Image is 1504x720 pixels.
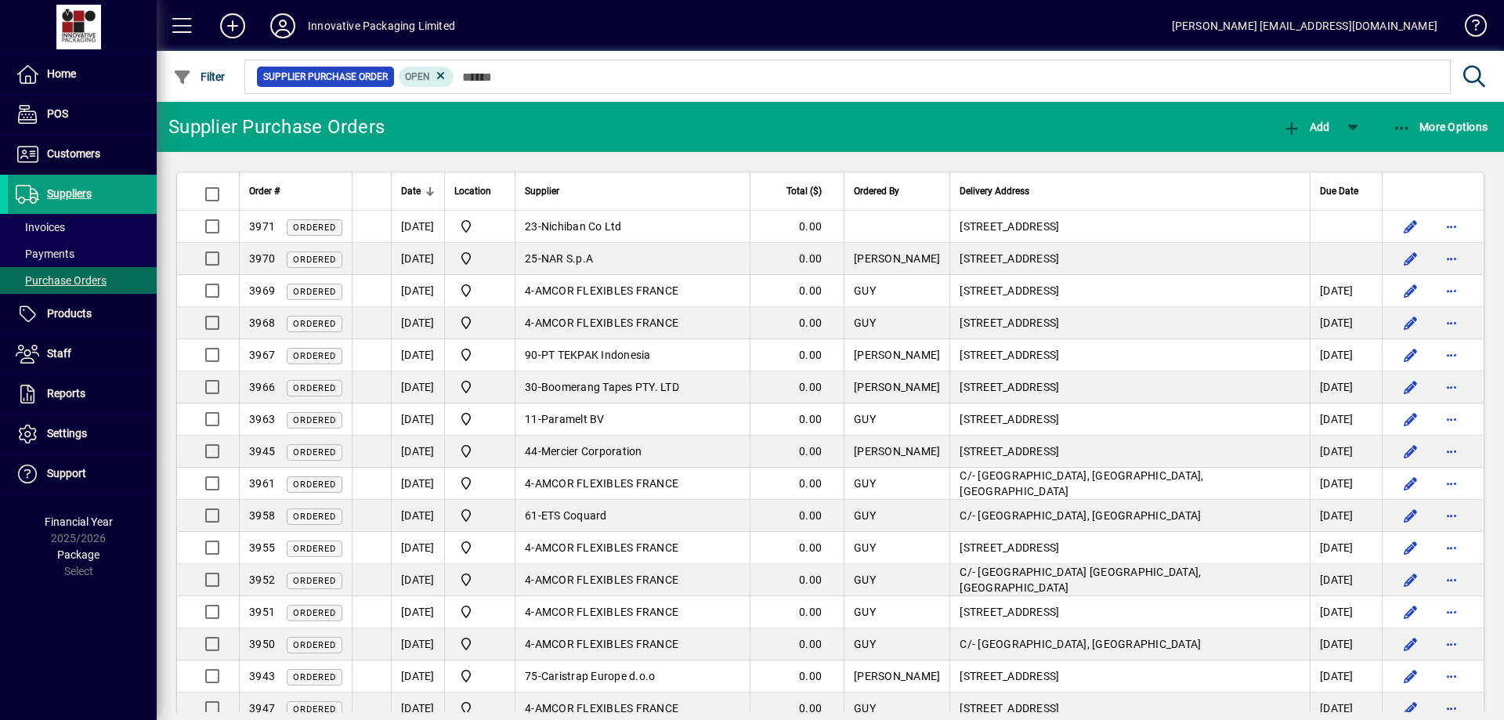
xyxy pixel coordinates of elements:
td: [DATE] [391,596,444,628]
span: 3952 [249,573,275,586]
span: Date [401,183,421,200]
span: 90 [525,349,538,361]
span: 3950 [249,638,275,650]
td: - [515,403,750,436]
span: Suppliers [47,187,92,200]
td: 0.00 [750,596,844,628]
span: Ordered [293,479,336,490]
span: GUY [854,284,876,297]
span: Innovative Packaging [454,442,505,461]
td: 0.00 [750,660,844,693]
span: ETS Coquard [541,509,607,522]
button: Edit [1398,407,1423,432]
span: Ordered [293,512,336,522]
span: 61 [525,509,538,522]
button: More options [1439,503,1464,528]
span: 3970 [249,252,275,265]
span: 4 [525,702,531,715]
td: - [515,564,750,596]
span: Innovative Packaging [454,570,505,589]
td: [STREET_ADDRESS] [949,436,1310,468]
div: Total ($) [760,183,836,200]
span: Ordered [293,704,336,715]
td: - [515,660,750,693]
button: Edit [1398,631,1423,657]
td: [DATE] [391,628,444,660]
td: [DATE] [391,403,444,436]
span: AMCOR FLEXIBLES FRANCE [535,702,679,715]
td: [DATE] [391,371,444,403]
button: More options [1439,664,1464,689]
button: More options [1439,214,1464,239]
td: - [515,436,750,468]
span: Settings [47,427,87,440]
button: Edit [1398,374,1423,400]
span: Customers [47,147,100,160]
td: C/- [GEOGRAPHIC_DATA], [GEOGRAPHIC_DATA] [949,628,1310,660]
span: Package [57,548,99,561]
span: 3945 [249,445,275,458]
span: 3947 [249,702,275,715]
div: Supplier Purchase Orders [168,114,385,139]
td: [DATE] [1310,532,1382,564]
span: NAR S.p.A [541,252,593,265]
span: Payments [16,248,74,260]
td: - [515,596,750,628]
td: [DATE] [1310,660,1382,693]
span: Invoices [16,221,65,233]
td: [STREET_ADDRESS] [949,403,1310,436]
button: Edit [1398,246,1423,271]
button: Edit [1398,535,1423,560]
td: 0.00 [750,628,844,660]
span: Caristrap Europe d.o.o [541,670,656,682]
span: Location [454,183,491,200]
td: C/- [GEOGRAPHIC_DATA], [GEOGRAPHIC_DATA] [949,500,1310,532]
button: Edit [1398,214,1423,239]
a: Reports [8,374,157,414]
a: Support [8,454,157,494]
td: [STREET_ADDRESS] [949,243,1310,275]
span: Ordered [293,608,336,618]
button: More options [1439,278,1464,303]
span: Innovative Packaging [454,667,505,686]
a: Home [8,55,157,94]
span: 25 [525,252,538,265]
div: Due Date [1320,183,1372,200]
td: 0.00 [750,307,844,339]
span: Financial Year [45,516,113,528]
span: Staff [47,347,71,360]
button: More options [1439,246,1464,271]
td: 0.00 [750,532,844,564]
span: 4 [525,573,531,586]
td: 0.00 [750,211,844,243]
a: Invoices [8,214,157,241]
span: 4 [525,284,531,297]
button: Edit [1398,278,1423,303]
span: AMCOR FLEXIBLES FRANCE [535,573,679,586]
span: Ordered [293,255,336,265]
span: Innovative Packaging [454,602,505,621]
td: 0.00 [750,243,844,275]
button: More options [1439,310,1464,335]
td: - [515,468,750,500]
td: - [515,532,750,564]
span: [PERSON_NAME] [854,381,940,393]
button: Profile [258,12,308,40]
td: - [515,275,750,307]
span: Supplier Purchase Order [263,69,388,85]
span: [PERSON_NAME] [854,252,940,265]
span: 11 [525,413,538,425]
td: [DATE] [1310,436,1382,468]
span: Total ($) [786,183,822,200]
span: Delivery Address [960,183,1029,200]
span: Innovative Packaging [454,699,505,718]
a: Staff [8,335,157,374]
button: More options [1439,535,1464,560]
td: 0.00 [750,371,844,403]
a: Settings [8,414,157,454]
span: 30 [525,381,538,393]
td: 0.00 [750,564,844,596]
span: GUY [854,702,876,715]
span: Add [1282,121,1329,133]
span: AMCOR FLEXIBLES FRANCE [535,317,679,329]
